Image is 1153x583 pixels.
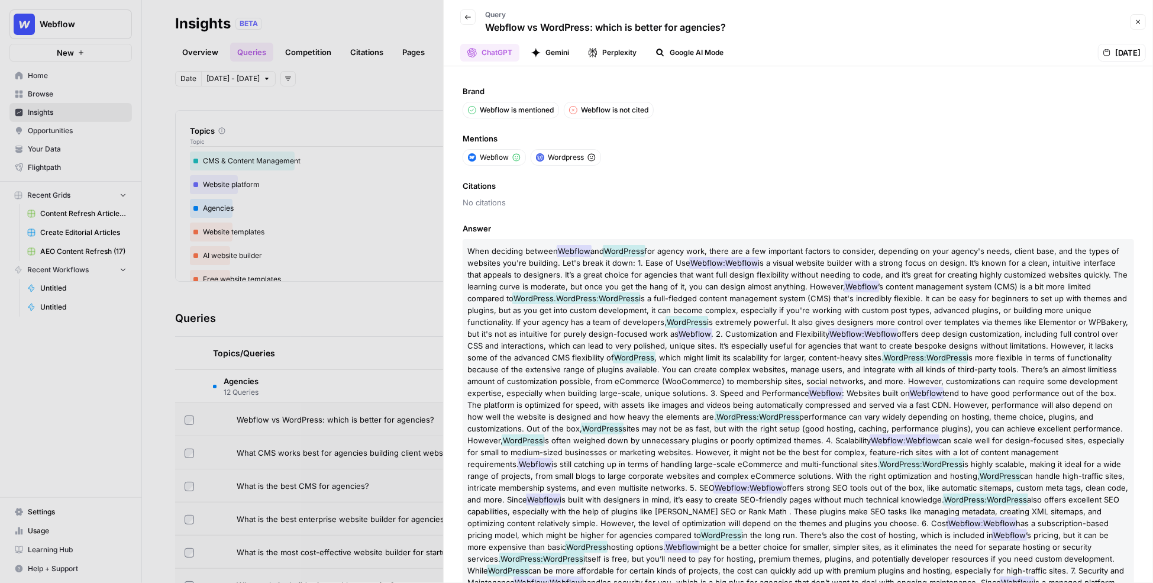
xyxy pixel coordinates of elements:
[467,483,1128,504] span: offers strong SEO tools out of the box, like automatic sitemaps, custom meta tags, clean code, an...
[986,494,1028,505] span: WordPress
[555,292,598,304] span: WordPress
[512,292,555,304] span: WordPress
[467,388,1116,421] span: tend to have good performance out of the box. The platform is optimized for speed, with assets li...
[518,458,553,470] span: Webflow
[468,153,476,162] img: a1pu3e9a4sjoov2n4mw66knzy8l8
[467,294,1127,327] span: is a full-fledged content management system (CMS) that's incredibly flexible. It can be easy for ...
[551,459,880,469] span: is still catching up in terms of handling large-scale eCommerce and multi-functional sites.
[485,9,726,20] p: Query
[883,352,925,363] span: WordPress
[757,412,759,421] span: :
[463,223,1134,234] span: Answer
[984,495,987,504] span: :
[485,20,726,34] p: Webflow vs WordPress: which is better for agencies?
[467,246,558,256] span: When deciding between
[981,518,983,528] span: :
[654,353,884,362] span: , which might limit its scalability for larger, content-heavy sites.
[909,387,944,399] span: Webflow
[879,458,921,470] span: WordPress
[978,470,1021,482] span: WordPress
[526,494,561,505] span: Webflow
[590,246,604,256] span: and
[921,458,964,470] span: WordPress
[543,436,871,445] span: is often weighed down by unnecessary plugins or poorly optimized themes. 4. Scalability
[758,411,800,423] span: WordPress
[903,436,906,445] span: :
[463,197,1134,208] span: No citations
[947,517,982,529] span: Webflow
[463,180,1134,192] span: Citations
[480,105,554,115] p: Webflow is mentioned
[715,411,758,423] span: WordPress
[870,434,905,446] span: Webflow
[480,152,509,163] span: Webflow
[664,541,699,553] span: Webflow
[467,554,1115,575] span: itself is free, but you’ll need to pay for hosting, premium themes, plugins, and potentially deve...
[463,85,1134,97] span: Brand
[844,281,879,292] span: Webflow
[581,105,648,115] p: Webflow is not cited
[536,153,544,162] img: 22xsrp1vvxnaoilgdb3s3rw3scik
[842,388,910,398] span: : Websites built on
[548,152,584,163] span: Wordpress
[487,565,529,576] span: WordPress
[467,258,1128,291] span: is a visual website builder with a strong focus on design. It’s known for a clean, intuitive inte...
[724,257,759,269] span: Webflow
[677,328,712,340] span: Webflow
[862,329,864,339] span: :
[557,245,592,257] span: Webflow
[502,434,544,446] span: WordPress
[648,44,731,62] button: Google AI Mode
[748,482,783,494] span: Webflow
[460,44,519,62] button: ChatGPT
[613,352,655,363] span: WordPress
[905,434,939,446] span: Webflow
[606,542,666,552] span: hosting options.
[992,529,1027,541] span: Webflow
[713,482,748,494] span: Webflow
[741,530,993,540] span: in the long run. There’s also the cost of hosting, which is included in
[467,495,1119,528] span: also offers excellent SEO capabilities, especially with the help of plugins like [PERSON_NAME] SE...
[554,294,556,303] span: .
[828,328,863,340] span: Webflow
[982,517,1017,529] span: Webflow
[499,553,542,565] span: WordPress
[467,436,1124,469] span: can scale well for design-focused sites, especially for small to medium-sized businesses or marke...
[560,495,944,504] span: is built with designers in mind, it’s easy to create SEO-friendly pages without much technical kn...
[700,529,742,541] span: WordPress
[943,494,986,505] span: WordPress
[808,387,843,399] span: Webflow
[467,317,1128,339] span: is extremely powerful. It also gives designers more control over templates via themes like Elemen...
[467,424,1123,445] span: sites may not be as fast, but with the right setup (good hosting, caching, performance plugins), ...
[467,246,1119,268] span: for agency work, there are a few important factors to consider, depending on your agency's needs,...
[541,554,543,563] span: :
[1115,47,1141,59] span: [DATE]
[925,352,968,363] span: WordPress
[598,292,640,304] span: WordPress
[581,44,644,62] button: Perplexity
[542,553,584,565] span: WordPress
[596,294,599,303] span: :
[689,257,724,269] span: Webflow
[467,329,1118,362] span: offers deep design customization, including full control over CSS and interactions, which can lea...
[723,258,725,268] span: :
[463,133,1134,144] span: Mentions
[747,483,750,492] span: :
[603,245,645,257] span: WordPress
[467,542,1091,563] span: might be a better choice for smaller, simpler sites, as it eliminates the need for separate hosti...
[524,44,576,62] button: Gemini
[920,459,922,469] span: :
[565,541,608,553] span: WordPress
[711,329,829,339] span: . 2. Customization and Flexibility
[924,353,926,362] span: :
[863,328,898,340] span: Webflow
[581,423,624,434] span: WordPress
[666,316,708,328] span: WordPress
